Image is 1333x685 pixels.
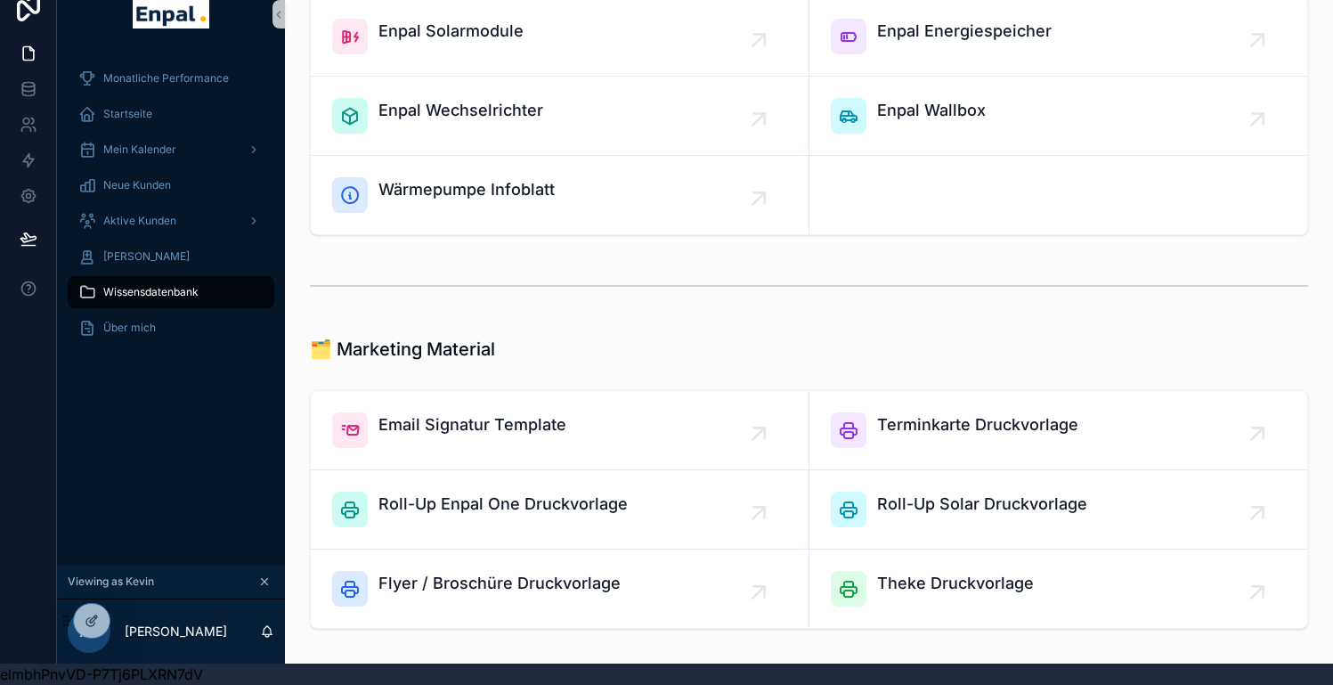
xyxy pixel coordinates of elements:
[311,550,809,628] a: Flyer / Broschüre Druckvorlage
[68,575,154,589] span: Viewing as Kevin
[103,321,156,335] span: Über mich
[877,19,1052,44] span: Enpal Energiespeicher
[877,571,1034,596] span: Theke Druckvorlage
[103,143,176,157] span: Mein Kalender
[809,550,1308,628] a: Theke Druckvorlage
[311,391,809,470] a: Email Signatur Template
[378,98,543,123] span: Enpal Wechselrichter
[311,470,809,550] a: Roll-Up Enpal One Druckvorlage
[103,107,152,121] span: Startseite
[103,214,176,228] span: Aktive Kunden
[311,77,809,156] a: Enpal Wechselrichter
[809,77,1308,156] a: Enpal Wallbox
[378,19,524,44] span: Enpal Solarmodule
[809,391,1308,470] a: Terminkarte Druckvorlage
[877,492,1087,517] span: Roll-Up Solar Druckvorlage
[103,71,229,86] span: Monatliche Performance
[877,98,986,123] span: Enpal Wallbox
[68,205,274,237] a: Aktive Kunden
[877,412,1078,437] span: Terminkarte Druckvorlage
[378,492,628,517] span: Roll-Up Enpal One Druckvorlage
[103,249,190,264] span: [PERSON_NAME]
[310,337,495,362] h1: 🗂️ Marketing Material
[103,285,199,299] span: Wissensdatenbank
[68,241,274,273] a: [PERSON_NAME]
[378,177,555,202] span: Wärmepumpe Infoblatt
[68,98,274,130] a: Startseite
[311,156,809,234] a: Wärmepumpe Infoblatt
[68,276,274,308] a: Wissensdatenbank
[57,50,285,367] div: scrollable content
[378,412,566,437] span: Email Signatur Template
[378,571,621,596] span: Flyer / Broschüre Druckvorlage
[68,134,274,166] a: Mein Kalender
[68,169,274,201] a: Neue Kunden
[809,470,1308,550] a: Roll-Up Solar Druckvorlage
[125,623,227,640] p: [PERSON_NAME]
[68,62,274,94] a: Monatliche Performance
[68,312,274,344] a: Über mich
[103,178,171,192] span: Neue Kunden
